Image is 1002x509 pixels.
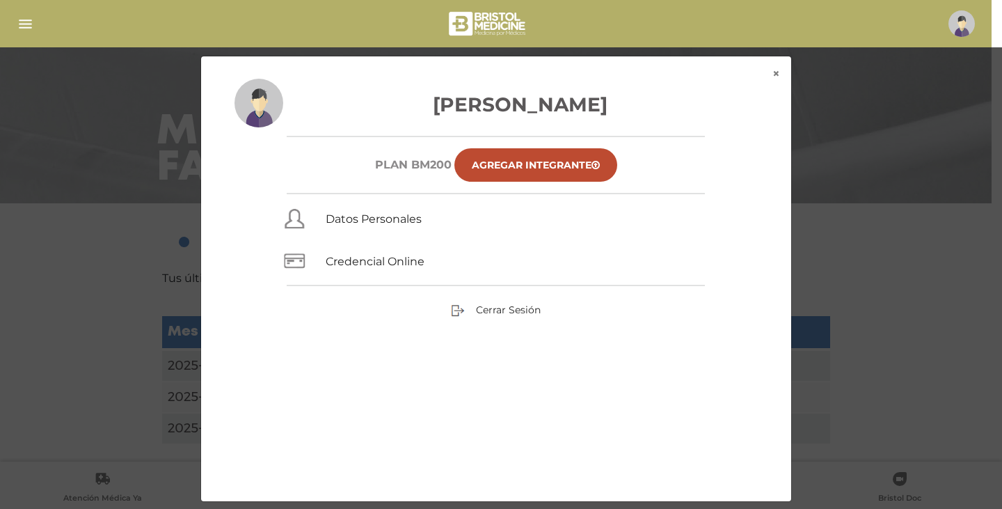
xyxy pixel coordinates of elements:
[451,304,465,318] img: sign-out.png
[447,7,530,40] img: bristol-medicine-blanco.png
[17,15,34,33] img: Cober_menu-lines-white.svg
[326,212,422,226] a: Datos Personales
[476,304,541,316] span: Cerrar Sesión
[454,148,617,182] a: Agregar Integrante
[234,79,283,127] img: profile-placeholder.svg
[375,158,452,171] h6: Plan BM200
[761,56,791,91] button: ×
[451,304,541,316] a: Cerrar Sesión
[326,255,424,268] a: Credencial Online
[948,10,975,37] img: profile-placeholder.svg
[234,90,758,119] h3: [PERSON_NAME]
